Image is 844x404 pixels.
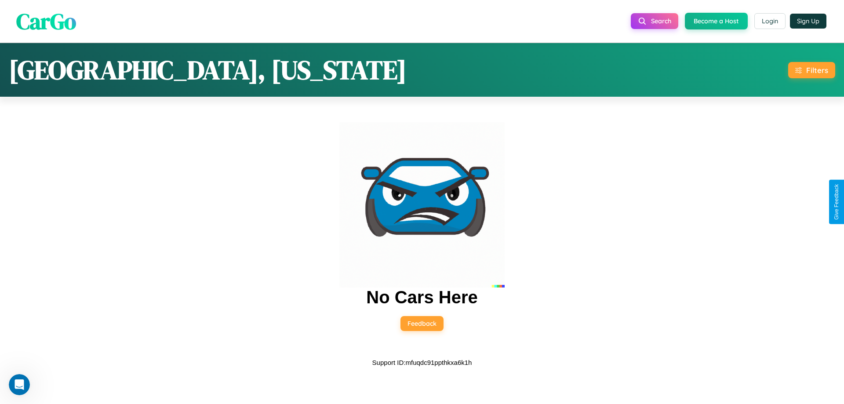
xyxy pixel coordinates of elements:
iframe: Intercom live chat [9,374,30,395]
button: Become a Host [685,13,748,29]
div: Filters [806,66,828,75]
button: Sign Up [790,14,826,29]
h2: No Cars Here [366,288,477,307]
button: Feedback [400,316,444,331]
h1: [GEOGRAPHIC_DATA], [US_STATE] [9,52,407,88]
p: Support ID: mfuqdc91ppthkxa6k1h [372,357,472,368]
span: CarGo [16,6,76,36]
button: Login [754,13,786,29]
button: Filters [788,62,835,78]
span: Search [651,17,671,25]
button: Search [631,13,678,29]
img: car [339,122,505,288]
div: Give Feedback [833,184,840,220]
